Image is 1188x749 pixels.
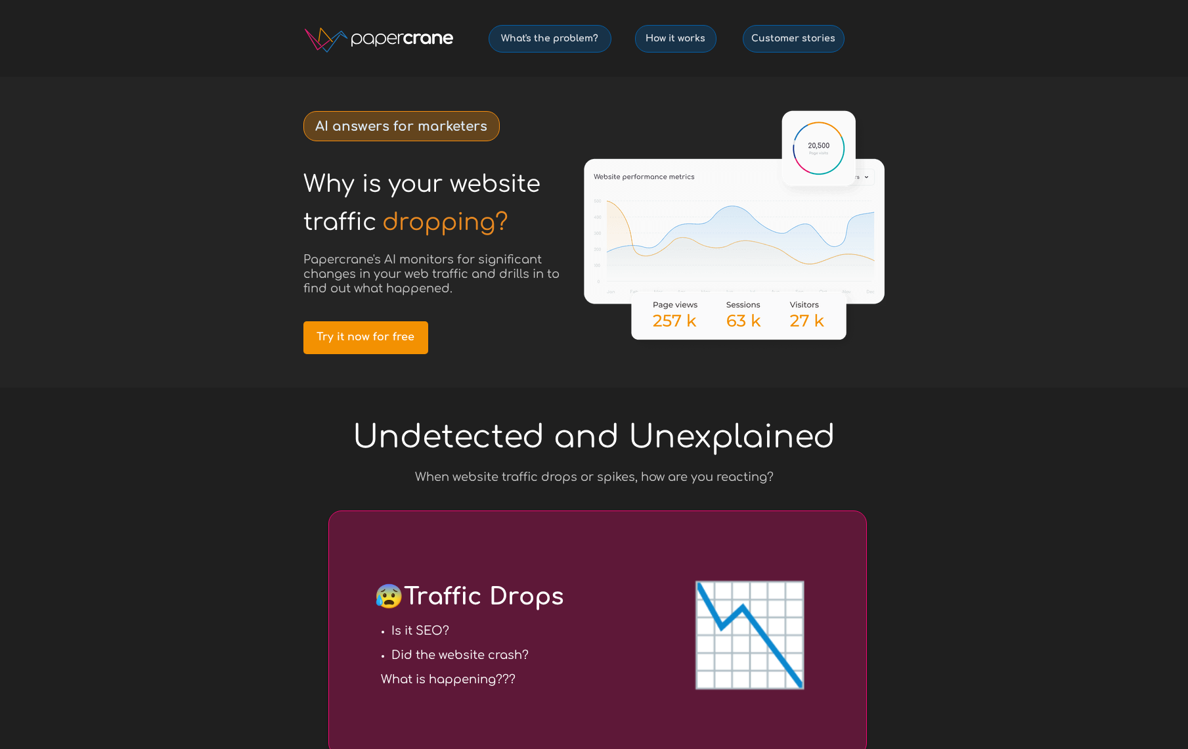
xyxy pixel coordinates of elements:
[374,583,404,610] span: 😰
[303,321,428,354] a: Try it now for free
[374,583,564,610] span: Traffic Drops
[381,673,516,686] strong: What is happening???
[636,33,716,44] span: How it works
[382,209,508,235] span: dropping?
[489,25,611,53] a: What's the problem?
[743,25,845,53] a: Customer stories
[415,470,774,484] span: When website traffic drops or spikes, how are you reacting?
[391,624,449,637] strong: Is it SEO?
[315,119,487,134] strong: AI answers for marketers
[353,420,835,455] span: Undetected and Unexplained
[303,253,560,295] span: Papercrane's AI monitors for significant changes in your web traffic and drills in to find out wh...
[688,581,810,691] span: 📉
[743,33,844,44] span: Customer stories
[391,648,529,662] strong: Did the website crash?
[489,33,611,44] span: What's the problem?
[303,171,540,197] span: Why is your website
[635,25,716,53] a: How it works
[303,209,376,235] span: traffic
[303,331,428,344] span: Try it now for free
